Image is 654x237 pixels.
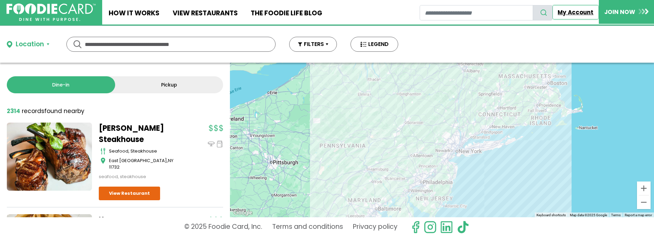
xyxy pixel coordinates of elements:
a: Open this area in Google Maps (opens a new window) [232,208,254,217]
img: cutlery_icon.svg [100,148,106,155]
a: Dine-in [7,76,115,93]
div: Location [16,39,44,49]
svg: check us out on facebook [409,221,422,234]
div: , [109,157,184,171]
span: records [22,107,44,115]
img: Google [232,208,254,217]
span: 11732 [109,164,120,170]
div: found nearby [7,107,84,116]
img: map_icon.svg [100,157,106,164]
a: Pickup [115,76,223,93]
span: NY [168,157,173,164]
a: Report a map error [625,213,652,217]
img: tiktok.svg [456,221,469,234]
img: linkedin.svg [440,221,453,234]
button: search [533,5,552,20]
p: © 2025 Foodie Card, Inc. [184,221,262,234]
button: FILTERS [289,37,337,52]
span: East [GEOGRAPHIC_DATA] [109,157,167,164]
input: restaurant search [420,5,533,20]
a: Privacy policy [353,221,398,234]
button: Location [7,39,49,49]
a: Kyma [99,214,184,225]
a: View Restaurant [99,187,160,200]
a: Terms and conditions [272,221,343,234]
a: Terms [611,213,621,217]
div: seafood, steakhouse [109,148,184,155]
button: Zoom in [637,181,651,195]
a: [PERSON_NAME] Steakhouse [99,123,184,145]
img: FoodieCard; Eat, Drink, Save, Donate [6,3,96,21]
button: Zoom out [637,195,651,209]
span: Map data ©2025 Google [570,213,607,217]
div: seafood, steakhouse [99,173,184,180]
a: My Account [552,5,599,19]
button: LEGEND [351,37,398,52]
button: Keyboard shortcuts [536,213,566,218]
strong: 2314 [7,107,20,115]
img: pickup_icon.svg [216,141,223,147]
img: dinein_icon.svg [208,141,215,147]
